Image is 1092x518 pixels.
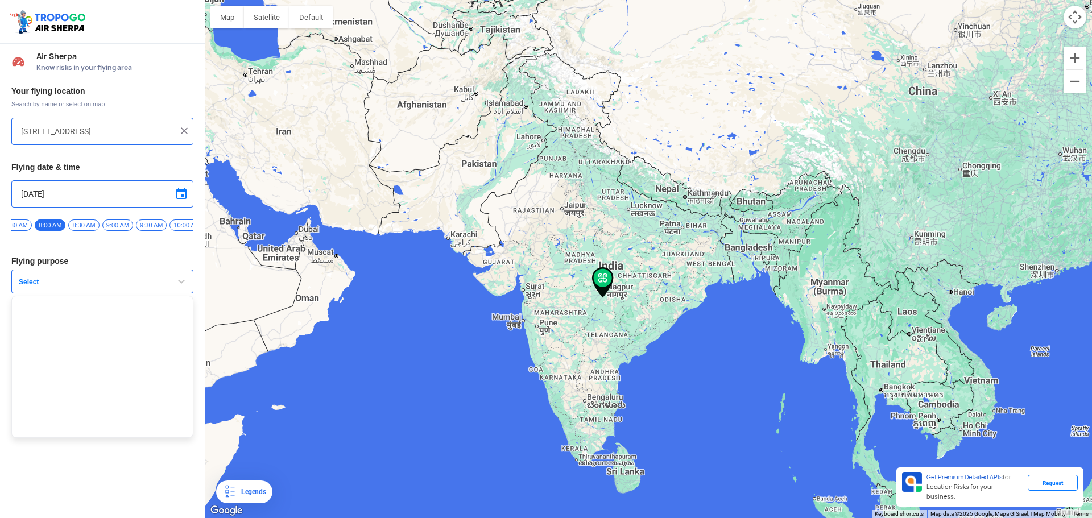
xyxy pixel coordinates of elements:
[926,473,1003,481] span: Get Premium Detailed APIs
[244,6,289,28] button: Show satellite imagery
[36,52,193,61] span: Air Sherpa
[102,219,133,231] span: 9:00 AM
[179,125,190,136] img: ic_close.png
[930,511,1066,517] span: Map data ©2025 Google, Mapa GISrael, TMap Mobility
[902,472,922,492] img: Premium APIs
[875,510,924,518] button: Keyboard shortcuts
[1,219,32,231] span: 7:30 AM
[14,277,156,287] span: Select
[21,187,184,201] input: Select Date
[1064,70,1086,93] button: Zoom out
[11,100,193,109] span: Search by name or select on map
[11,270,193,293] button: Select
[11,163,193,171] h3: Flying date & time
[1064,47,1086,69] button: Zoom in
[208,503,245,518] img: Google
[11,296,193,438] ul: Select
[1028,475,1078,491] div: Request
[11,87,193,95] h3: Your flying location
[11,257,193,265] h3: Flying purpose
[208,503,245,518] a: Open this area in Google Maps (opens a new window)
[21,125,175,138] input: Search your flying location
[11,55,25,68] img: Risk Scores
[169,219,204,231] span: 10:00 AM
[68,219,99,231] span: 8:30 AM
[1064,6,1086,28] button: Map camera controls
[136,219,167,231] span: 9:30 AM
[36,63,193,72] span: Know risks in your flying area
[210,6,244,28] button: Show street map
[922,472,1028,502] div: for Location Risks for your business.
[9,9,89,35] img: ic_tgdronemaps.svg
[1073,511,1089,517] a: Terms
[237,485,266,499] div: Legends
[223,485,237,499] img: Legends
[35,219,65,231] span: 8:00 AM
